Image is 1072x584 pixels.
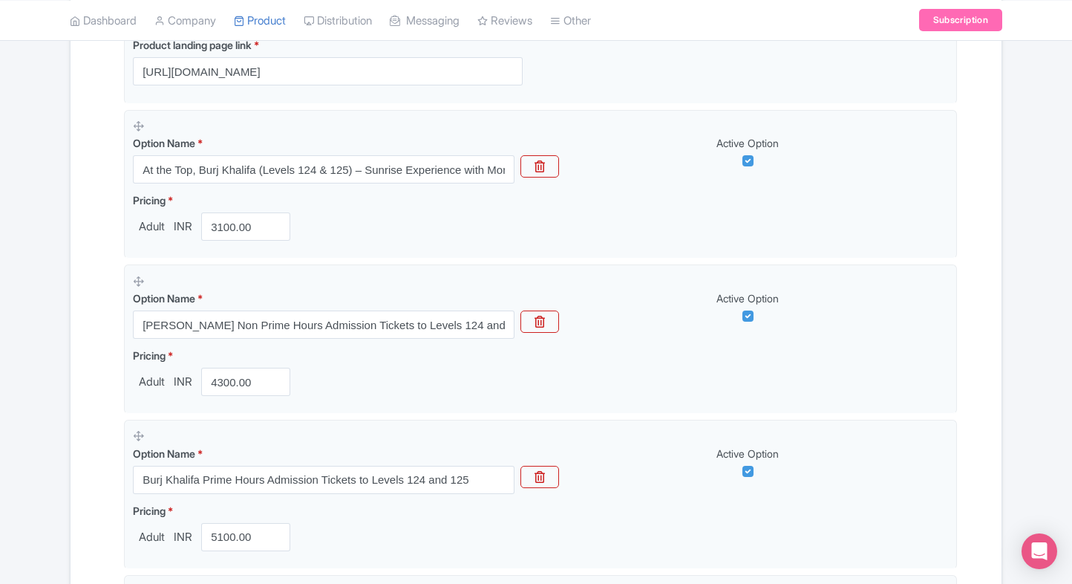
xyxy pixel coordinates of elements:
[716,292,779,305] span: Active Option
[171,529,195,546] span: INR
[201,523,290,551] input: 0.00
[133,218,171,236] span: Adult
[133,447,195,460] span: Option Name
[133,529,171,546] span: Adult
[133,292,195,305] span: Option Name
[919,9,1002,31] a: Subscription
[201,212,290,241] input: 0.00
[133,194,166,207] span: Pricing
[171,218,195,236] span: INR
[133,504,166,517] span: Pricing
[133,39,252,51] span: Product landing page link
[716,137,779,149] span: Active Option
[133,311,514,339] input: Option Name
[201,368,290,396] input: 0.00
[133,466,514,494] input: Option Name
[1022,533,1057,569] div: Open Intercom Messenger
[133,57,523,85] input: Product landing page link
[133,155,514,184] input: Option Name
[133,349,166,362] span: Pricing
[171,374,195,391] span: INR
[133,374,171,391] span: Adult
[716,447,779,460] span: Active Option
[133,137,195,149] span: Option Name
